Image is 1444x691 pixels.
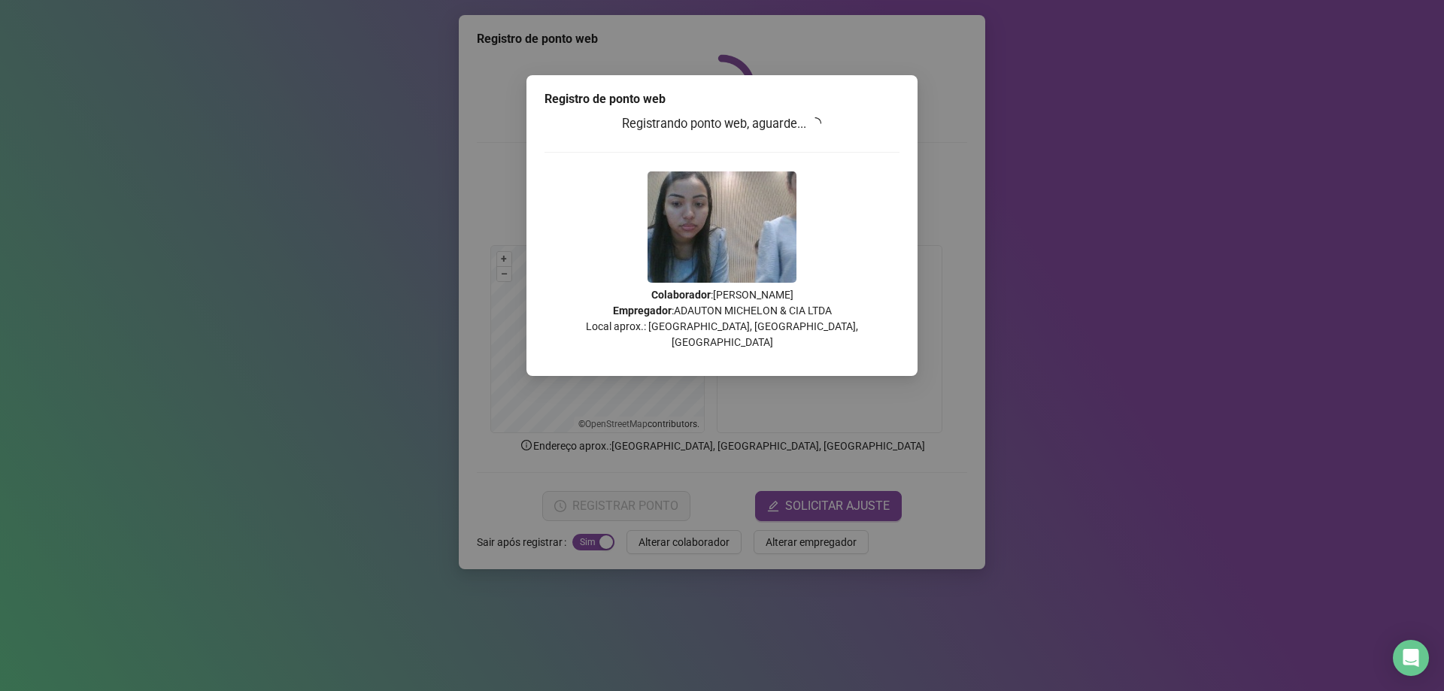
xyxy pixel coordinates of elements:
strong: Empregador [613,305,672,317]
img: 9k= [648,171,796,283]
div: Registro de ponto web [545,90,899,108]
span: loading [809,117,823,130]
div: Open Intercom Messenger [1393,640,1429,676]
p: : [PERSON_NAME] : ADAUTON MICHELON & CIA LTDA Local aprox.: [GEOGRAPHIC_DATA], [GEOGRAPHIC_DATA],... [545,287,899,350]
strong: Colaborador [651,289,711,301]
h3: Registrando ponto web, aguarde... [545,114,899,134]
